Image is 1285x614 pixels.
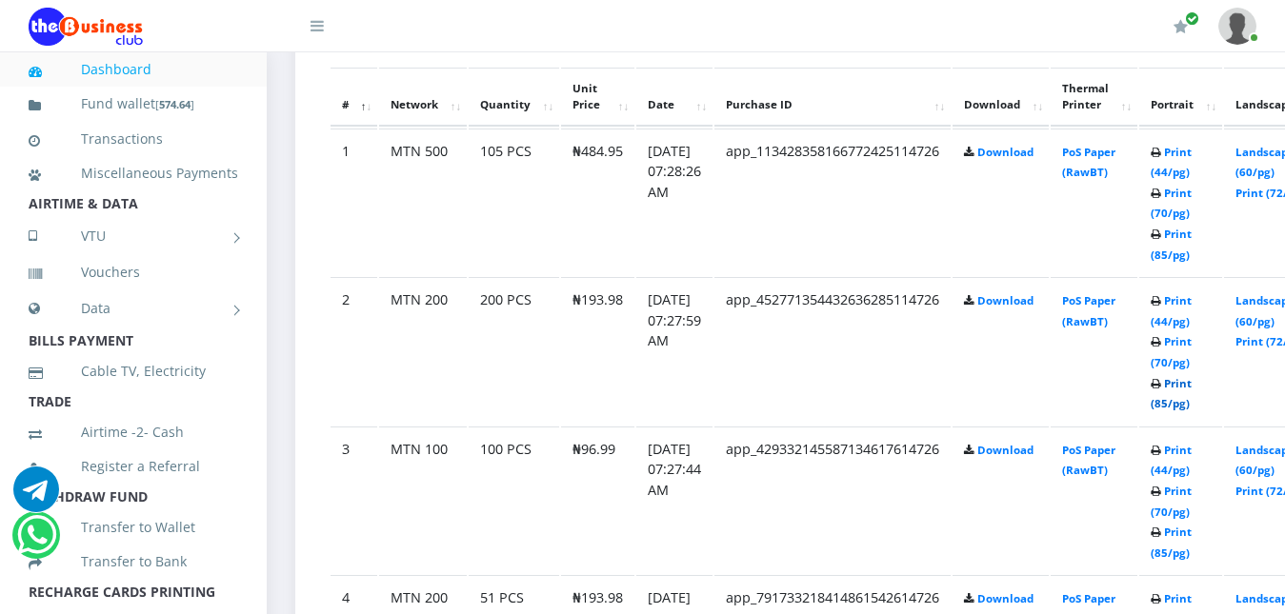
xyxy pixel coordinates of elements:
[636,68,713,127] th: Date: activate to sort column ascending
[331,426,377,574] td: 3
[155,97,194,111] small: [ ]
[977,145,1034,159] a: Download
[1062,145,1115,180] a: PoS Paper (RawBT)
[1174,19,1188,34] i: Renew/Upgrade Subscription
[1062,443,1115,478] a: PoS Paper (RawBT)
[1062,293,1115,328] a: PoS Paper (RawBT)
[29,540,238,584] a: Transfer to Bank
[29,445,238,488] a: Register a Referral
[379,277,467,425] td: MTN 200
[1151,525,1192,560] a: Print (85/pg)
[29,8,143,46] img: Logo
[469,277,559,425] td: 200 PCS
[636,277,713,425] td: [DATE] 07:27:59 AM
[29,151,238,195] a: Miscellaneous Payments
[1185,11,1199,26] span: Renew/Upgrade Subscription
[977,591,1034,605] a: Download
[17,526,56,558] a: Chat for support
[714,129,951,276] td: app_113428358166772425114726
[561,426,634,574] td: ₦96.99
[636,129,713,276] td: [DATE] 07:28:26 AM
[379,68,467,127] th: Network: activate to sort column ascending
[29,117,238,161] a: Transactions
[331,68,377,127] th: #: activate to sort column descending
[379,426,467,574] td: MTN 100
[29,250,238,294] a: Vouchers
[1151,145,1192,180] a: Print (44/pg)
[1139,68,1222,127] th: Portrait: activate to sort column ascending
[561,277,634,425] td: ₦193.98
[29,349,238,393] a: Cable TV, Electricity
[714,277,951,425] td: app_452771354432636285114726
[469,68,559,127] th: Quantity: activate to sort column ascending
[1151,186,1192,221] a: Print (70/pg)
[561,129,634,276] td: ₦484.95
[29,505,238,549] a: Transfer to Wallet
[1151,227,1192,262] a: Print (85/pg)
[1051,68,1137,127] th: Thermal Printer: activate to sort column ascending
[159,97,191,111] b: 574.64
[714,426,951,574] td: app_429332145587134617614726
[29,285,238,332] a: Data
[1151,334,1192,369] a: Print (70/pg)
[1151,484,1192,519] a: Print (70/pg)
[636,426,713,574] td: [DATE] 07:27:44 AM
[1218,8,1256,45] img: User
[469,129,559,276] td: 105 PCS
[29,82,238,127] a: Fund wallet[574.64]
[13,481,59,512] a: Chat for support
[379,129,467,276] td: MTN 500
[331,277,377,425] td: 2
[561,68,634,127] th: Unit Price: activate to sort column ascending
[29,212,238,260] a: VTU
[977,293,1034,307] a: Download
[29,410,238,454] a: Airtime -2- Cash
[331,129,377,276] td: 1
[1151,443,1192,478] a: Print (44/pg)
[469,426,559,574] td: 100 PCS
[29,48,238,91] a: Dashboard
[714,68,951,127] th: Purchase ID: activate to sort column ascending
[953,68,1049,127] th: Download: activate to sort column ascending
[1151,376,1192,411] a: Print (85/pg)
[977,443,1034,457] a: Download
[1151,293,1192,328] a: Print (44/pg)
